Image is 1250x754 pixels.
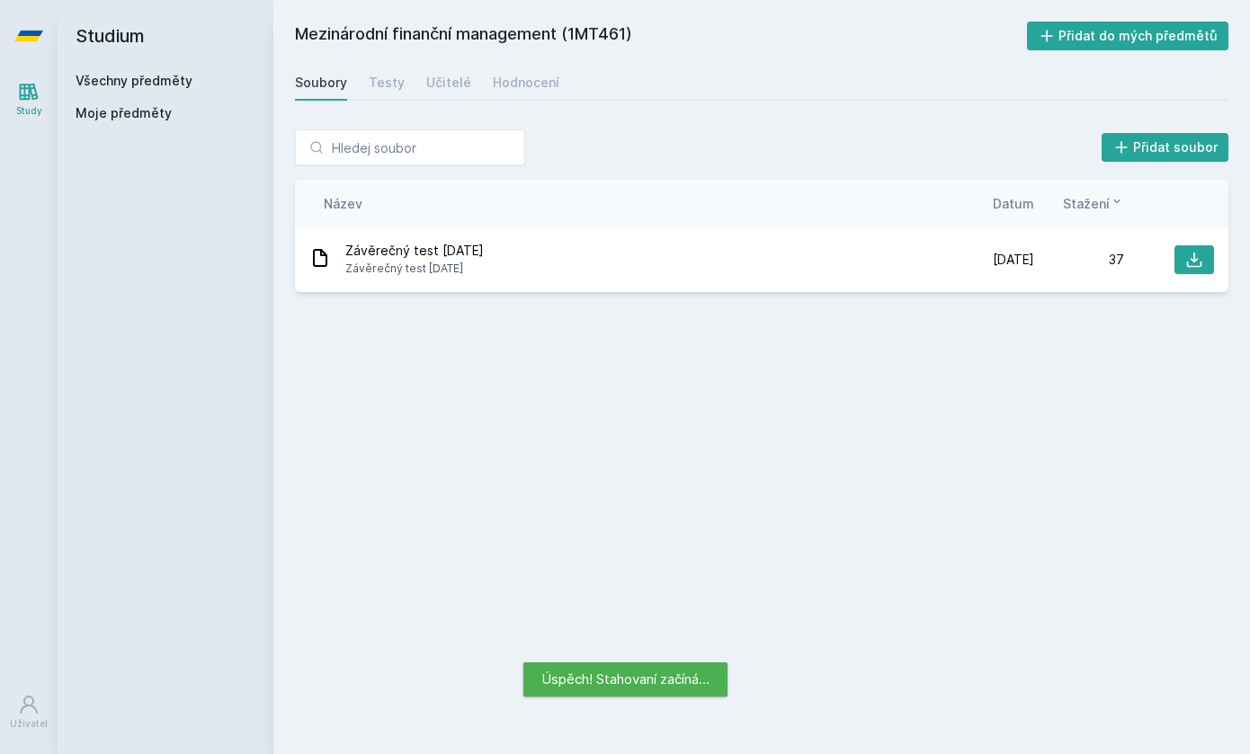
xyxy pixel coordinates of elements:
[369,65,405,101] a: Testy
[345,260,484,278] span: Závěrečný test [DATE]
[1034,251,1124,269] div: 37
[1102,133,1229,162] button: Přidat soubor
[493,74,559,92] div: Hodnocení
[426,65,471,101] a: Učitelé
[76,73,192,88] a: Všechny předměty
[76,104,172,122] span: Moje předměty
[993,194,1034,213] button: Datum
[345,242,484,260] span: Závěrečný test [DATE]
[1063,194,1110,213] span: Stažení
[295,129,525,165] input: Hledej soubor
[1027,22,1229,50] button: Přidat do mých předmětů
[523,662,728,696] div: Úspěch! Stahovaní začíná…
[295,65,347,101] a: Soubory
[4,685,54,740] a: Uživatel
[324,194,362,213] button: Název
[993,251,1034,269] span: [DATE]
[295,22,1027,50] h2: Mezinárodní finanční management (1MT461)
[369,74,405,92] div: Testy
[493,65,559,101] a: Hodnocení
[16,104,42,118] div: Study
[4,72,54,127] a: Study
[426,74,471,92] div: Učitelé
[10,717,48,731] div: Uživatel
[1063,194,1124,213] button: Stažení
[295,74,347,92] div: Soubory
